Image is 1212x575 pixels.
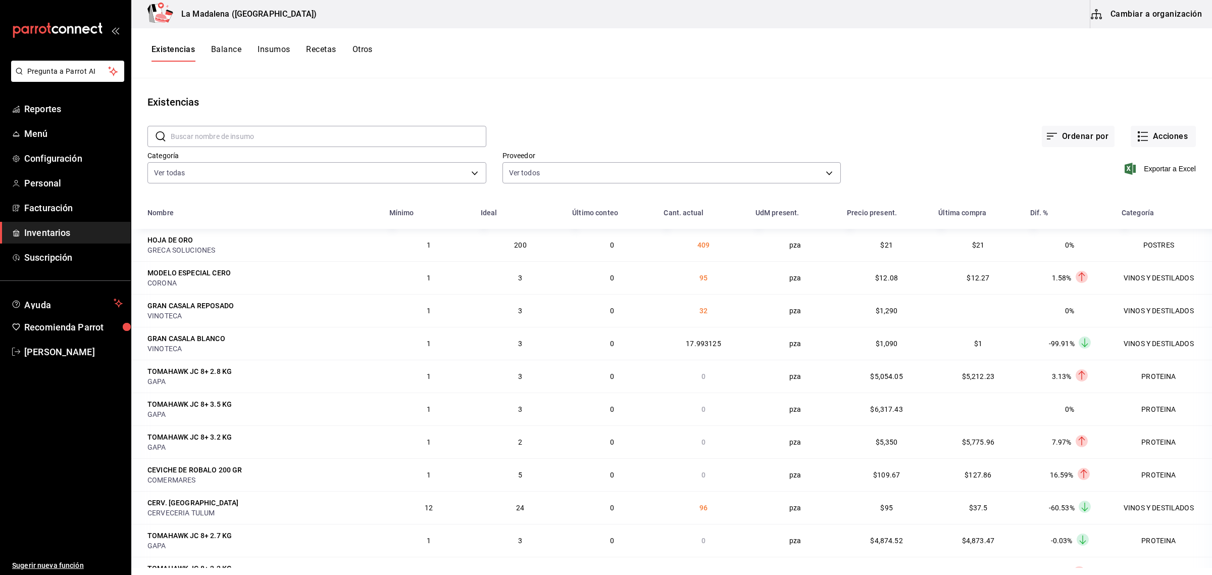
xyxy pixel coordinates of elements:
span: 5 [518,471,522,479]
span: $1,090 [876,340,898,348]
td: VINOS Y DESTILADOS [1116,294,1212,327]
td: PROTEINA [1116,425,1212,458]
span: 1 [427,537,431,545]
div: Dif. % [1030,209,1048,217]
span: 0 [701,372,705,380]
div: GAPA [147,442,377,452]
button: Acciones [1131,126,1196,147]
div: Categoría [1122,209,1154,217]
span: 1 [427,438,431,446]
span: 0 [610,438,614,446]
span: 24 [516,504,524,512]
div: UdM present. [755,209,799,217]
td: PROTEINA [1116,360,1212,393]
span: Configuración [24,152,123,165]
td: VINOS Y DESTILADOS [1116,327,1212,360]
button: Otros [352,44,373,62]
span: $109.67 [873,471,900,479]
span: $4,873.47 [962,537,994,545]
span: 0 [701,537,705,545]
span: 200 [514,241,526,249]
td: VINOS Y DESTILADOS [1116,491,1212,524]
td: PROTEINA [1116,524,1212,557]
span: $4,874.52 [870,537,902,545]
div: GRECA SOLUCIONES [147,245,377,255]
div: Existencias [147,94,199,110]
span: Recomienda Parrot [24,320,123,334]
span: 3 [518,274,522,282]
div: CERV. [GEOGRAPHIC_DATA] [147,498,238,508]
span: $1 [974,340,982,348]
span: 0 [610,241,614,249]
a: Pregunta a Parrot AI [7,73,124,84]
button: open_drawer_menu [111,26,119,34]
span: 0 [610,274,614,282]
span: 0 [610,372,614,380]
div: CORONA [147,278,377,288]
div: GRAN CASALA REPOSADO [147,301,234,311]
div: MODELO ESPECIAL CERO [147,268,231,278]
span: Pregunta a Parrot AI [27,66,109,77]
span: Ver todas [154,168,185,178]
span: 32 [699,307,708,315]
div: GAPA [147,376,377,387]
span: Ayuda [24,297,110,309]
span: -99.91% [1049,340,1075,348]
span: Inventarios [24,226,123,239]
span: $37.5 [969,504,988,512]
td: PROTEINA [1116,393,1212,425]
button: Pregunta a Parrot AI [11,61,124,82]
td: pza [749,327,841,360]
div: GAPA [147,541,377,551]
td: pza [749,360,841,393]
span: 3 [518,307,522,315]
h3: La Madalena ([GEOGRAPHIC_DATA]) [173,8,317,20]
span: 0 [610,405,614,413]
div: Nombre [147,209,174,217]
span: [PERSON_NAME] [24,345,123,359]
span: Sugerir nueva función [12,560,123,571]
span: 95 [699,274,708,282]
td: pza [749,491,841,524]
span: 0 [610,537,614,545]
label: Categoría [147,152,486,159]
div: HOJA DE ORO [147,235,193,245]
div: CERVECERIA TULUM [147,508,377,518]
td: pza [749,229,841,261]
span: -0.03% [1051,537,1073,545]
label: Proveedor [502,152,841,159]
span: 1 [427,471,431,479]
span: 0 [610,504,614,512]
td: PROTEINA [1116,458,1212,491]
td: pza [749,261,841,294]
input: Buscar nombre de insumo [171,126,486,147]
span: $1,290 [876,307,898,315]
div: COMERMARES [147,475,377,485]
span: $6,317.43 [870,405,902,413]
div: TOMAHAWK JC 8+ 3.5 KG [147,399,232,409]
div: VINOTECA [147,311,377,321]
span: Ver todos [509,168,540,178]
button: Balance [211,44,241,62]
span: $95 [880,504,892,512]
div: TOMAHAWK JC 8+ 2.2 KG [147,563,232,573]
div: Mínimo [389,209,414,217]
span: $5,775.96 [962,438,994,446]
button: Ordenar por [1042,126,1115,147]
div: Precio present. [847,209,897,217]
span: Facturación [24,201,123,215]
button: Existencias [151,44,195,62]
span: 3 [518,340,522,348]
div: Cant. actual [664,209,703,217]
span: $12.08 [875,274,898,282]
div: TOMAHAWK JC 8+ 2.7 KG [147,531,232,541]
span: $12.27 [967,274,989,282]
td: pza [749,524,841,557]
div: Ideal [481,209,497,217]
span: Menú [24,127,123,140]
div: navigation tabs [151,44,373,62]
span: 1 [427,405,431,413]
span: 0 [610,307,614,315]
td: VINOS Y DESTILADOS [1116,261,1212,294]
span: 3 [518,537,522,545]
